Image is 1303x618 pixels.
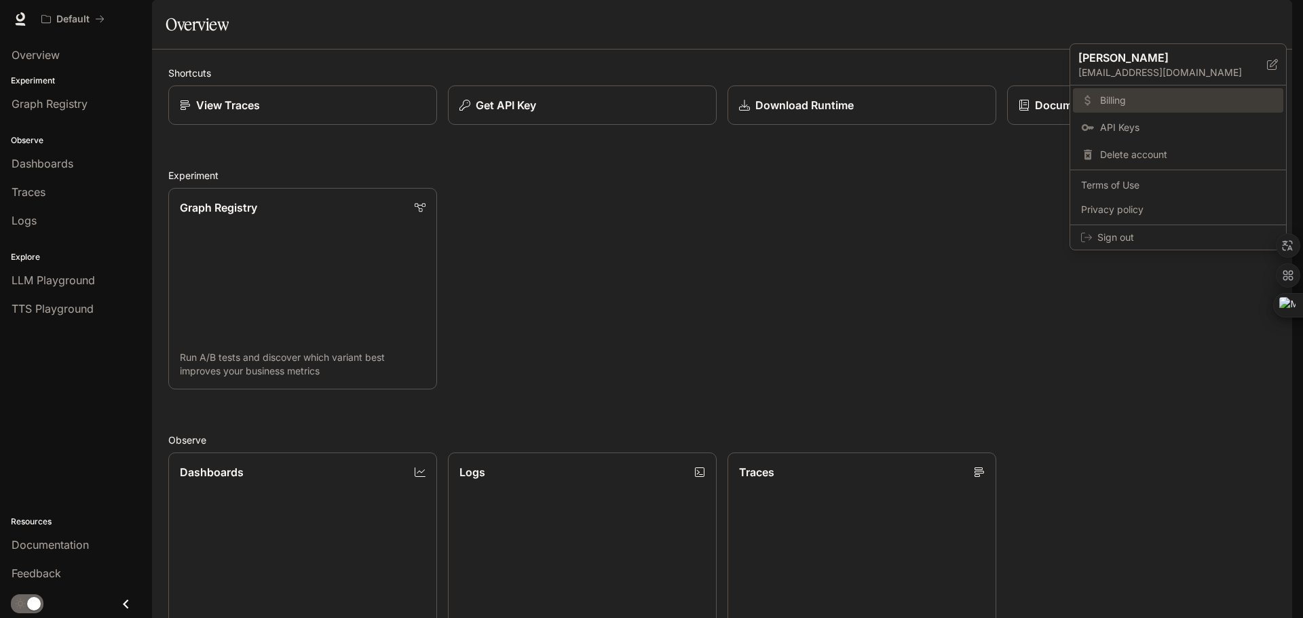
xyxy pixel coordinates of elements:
div: [PERSON_NAME][EMAIL_ADDRESS][DOMAIN_NAME] [1070,44,1286,85]
span: Privacy policy [1081,203,1275,216]
span: Billing [1100,94,1275,107]
span: API Keys [1100,121,1275,134]
span: Terms of Use [1081,178,1275,192]
span: Sign out [1097,231,1275,244]
span: Delete account [1100,148,1275,161]
a: Terms of Use [1073,173,1283,197]
p: [PERSON_NAME] [1078,50,1245,66]
div: Delete account [1073,142,1283,167]
a: Privacy policy [1073,197,1283,222]
a: API Keys [1073,115,1283,140]
div: Sign out [1070,225,1286,250]
p: [EMAIL_ADDRESS][DOMAIN_NAME] [1078,66,1267,79]
a: Billing [1073,88,1283,113]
